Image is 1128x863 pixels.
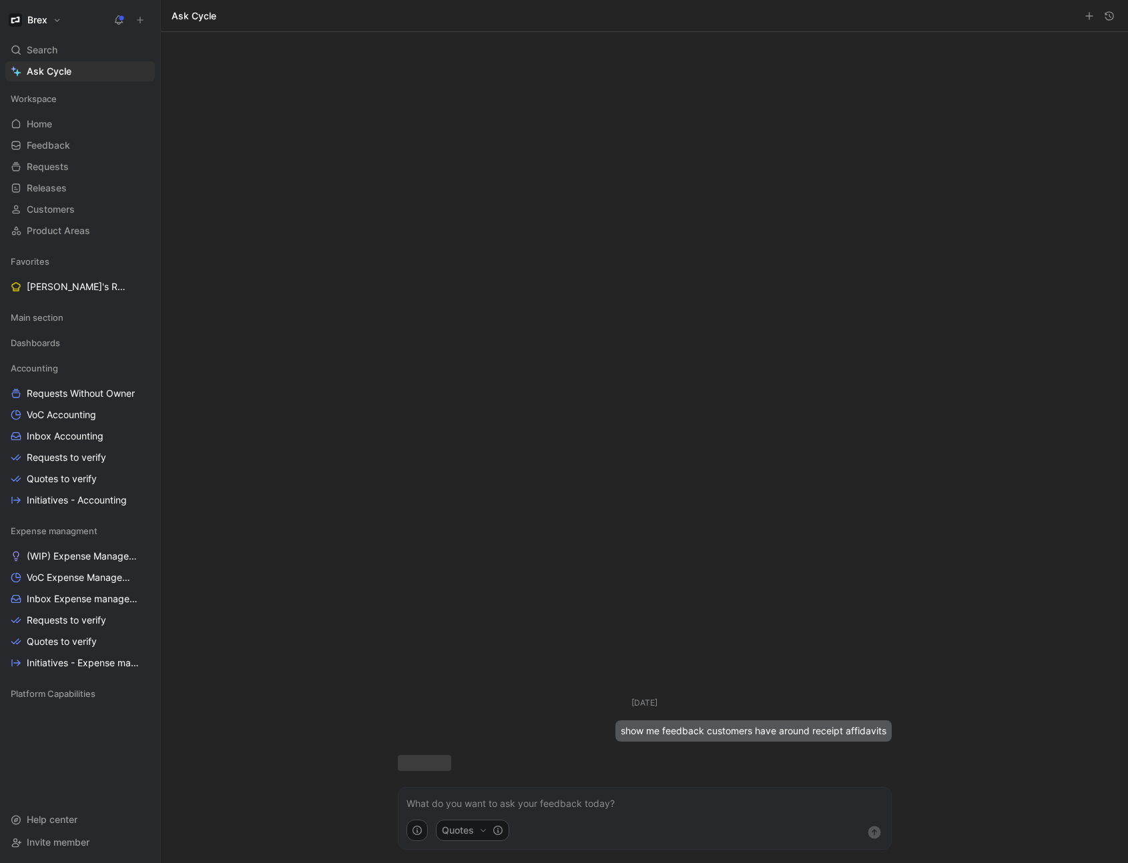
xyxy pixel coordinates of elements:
span: Requests to verify [27,614,106,627]
span: Platform Capabilities [11,687,95,700]
span: Initiatives - Accounting [27,494,127,507]
a: Releases [5,178,155,198]
div: Help center [5,810,155,830]
a: Requests to verify [5,610,155,630]
button: Quotes [436,820,509,841]
a: Requests Without Owner [5,383,155,403]
div: show me feedback customers have around receipt affidavits [615,720,892,742]
span: Home [27,117,52,131]
a: Product Areas [5,221,155,241]
a: Initiatives - Accounting [5,490,155,510]
span: Expense managment [11,524,97,538]
span: Requests to verify [27,451,106,464]
a: Quotes to verify [5,469,155,489]
div: [DATE] [631,696,657,710]
span: Inbox Accounting [27,429,103,443]
span: Dashboards [11,336,60,349]
span: Inbox Expense management [27,592,137,606]
span: Accounting [11,361,58,375]
a: Requests [5,157,155,177]
a: (WIP) Expense Management Problems [5,546,155,566]
div: AccountingRequests Without OwnerVoC AccountingInbox AccountingRequests to verifyQuotes to verifyI... [5,358,155,510]
div: Invite member [5,832,155,852]
span: VoC Expense Management [27,571,137,584]
a: Customers [5,199,155,219]
span: VoC Accounting [27,408,96,421]
a: Inbox Accounting [5,426,155,446]
a: Feedback [5,135,155,155]
a: Ask Cycle [5,61,155,81]
span: Requests Without Owner [27,387,135,400]
a: Home [5,114,155,134]
span: Favorites [11,255,49,268]
span: Quotes to verify [27,635,97,648]
div: Expense managment(WIP) Expense Management ProblemsVoC Expense ManagementInbox Expense managementR... [5,521,155,673]
div: Platform Capabilities [5,684,155,708]
div: Accounting [5,358,155,378]
span: Requests [27,160,69,173]
div: Main section [5,307,155,327]
div: Platform Capabilities [5,684,155,704]
a: Initiatives - Expense management [5,653,155,673]
span: Initiatives - Expense management [27,656,139,670]
a: VoC Accounting [5,405,155,425]
a: Requests to verify [5,448,155,468]
span: (WIP) Expense Management Problems [27,550,140,563]
span: Help center [27,814,77,825]
h1: Brex [27,14,47,26]
span: Releases [27,181,67,195]
div: Search [5,40,155,60]
span: [PERSON_NAME]'s Requests [27,280,126,293]
div: Main section [5,307,155,331]
a: [PERSON_NAME]'s Requests [5,277,155,297]
span: Feedback [27,139,70,152]
a: Quotes to verify [5,632,155,652]
div: Dashboards [5,333,155,357]
span: Product Areas [27,224,90,237]
h1: Ask Cycle [172,9,216,23]
a: VoC Expense Management [5,568,155,588]
img: Brex [9,13,22,27]
div: Favorites [5,251,155,271]
a: Inbox Expense management [5,589,155,609]
span: Invite member [27,836,89,848]
span: Main section [11,311,63,324]
div: Workspace [5,89,155,109]
span: Customers [27,203,75,216]
button: BrexBrex [5,11,65,29]
span: Ask Cycle [27,63,71,79]
span: Quotes to verify [27,472,97,486]
div: Expense managment [5,521,155,541]
span: Workspace [11,92,57,105]
div: Dashboards [5,333,155,353]
span: Search [27,42,57,58]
